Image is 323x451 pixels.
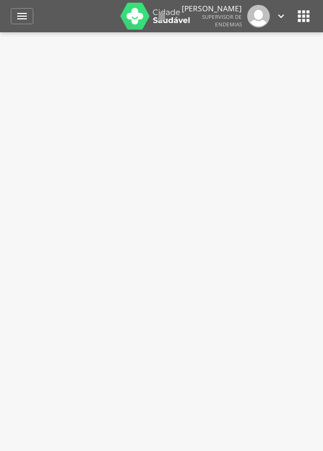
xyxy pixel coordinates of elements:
[155,10,168,23] i: 
[182,5,242,12] p: [PERSON_NAME]
[16,10,28,23] i: 
[202,13,242,28] span: Supervisor de Endemias
[275,10,287,22] i: 
[275,5,287,27] a: 
[295,8,312,25] i: 
[155,5,168,27] a: 
[11,8,33,24] a: 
